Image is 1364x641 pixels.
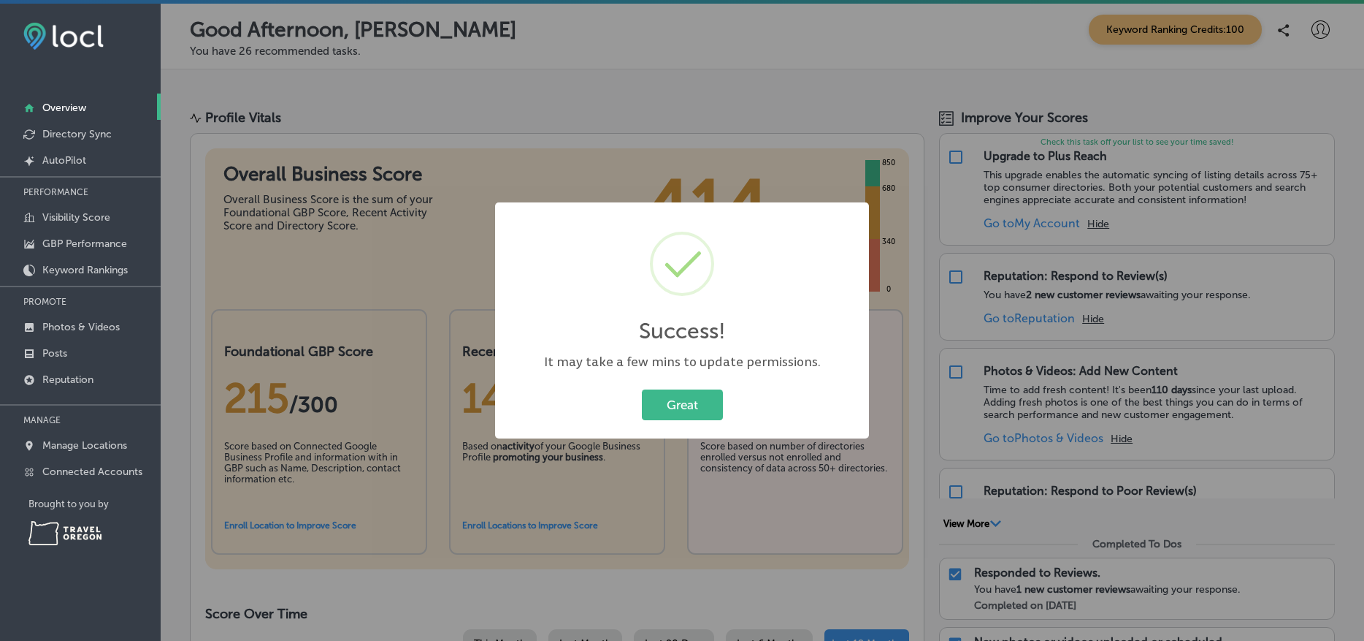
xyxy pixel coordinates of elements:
p: Connected Accounts [42,466,142,478]
img: Travel Oregon [28,521,101,545]
p: Brought to you by [28,498,161,509]
p: Keyword Rankings [42,264,128,276]
p: Posts [42,347,67,360]
img: fda3e92497d09a02dc62c9cd864e3231.png [23,23,104,50]
p: Visibility Score [42,211,110,224]
p: Manage Locations [42,439,127,452]
p: GBP Performance [42,238,127,250]
div: It may take a few mins to update permissions. [510,353,854,371]
p: Photos & Videos [42,321,120,333]
button: Great [642,390,723,420]
p: Reputation [42,373,93,386]
p: AutoPilot [42,154,86,167]
p: Overview [42,102,86,114]
p: Directory Sync [42,128,112,140]
h2: Success! [639,318,726,344]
